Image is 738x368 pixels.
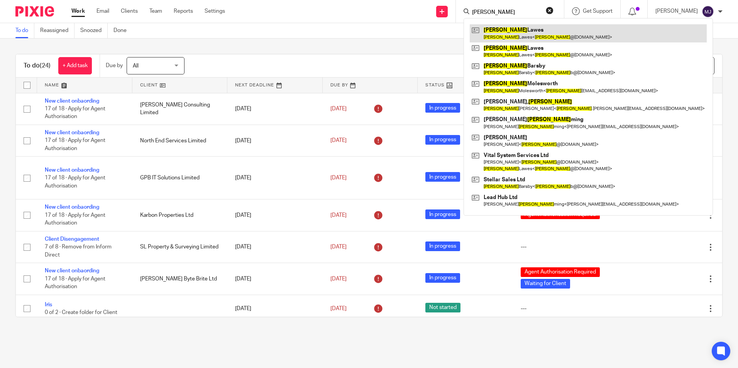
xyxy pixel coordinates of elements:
td: SL Property & Surveying Limited [132,231,228,263]
button: Clear [546,7,553,14]
span: 17 of 18 · Apply for Agent Authorisation [45,213,105,226]
div: --- [521,243,620,251]
td: Karbon Properties Ltd [132,199,228,231]
span: Waiting for Client [521,279,570,289]
span: [DATE] [330,306,347,311]
td: [DATE] [227,157,323,199]
span: In progress [425,241,460,251]
span: Agent Authorisation Required [521,267,600,277]
a: Reassigned [40,23,74,38]
input: Search [471,9,541,16]
a: New client onbaording [45,130,99,135]
p: Due by [106,62,123,69]
span: Get Support [583,8,613,14]
span: [DATE] [330,276,347,282]
img: svg%3E [702,5,714,18]
div: --- [521,305,620,312]
a: Client Disengagement [45,236,99,242]
a: Email [96,7,109,15]
a: Done [113,23,132,38]
span: In progress [425,273,460,283]
span: [DATE] [330,244,347,250]
a: To do [15,23,34,38]
span: 17 of 18 · Apply for Agent Authorisation [45,138,105,152]
span: 0 of 2 · Create folder for Client [45,310,117,315]
a: New client onbaording [45,268,99,273]
span: In progress [425,135,460,145]
img: Pixie [15,6,54,17]
a: Clients [121,7,138,15]
a: New client onbaording [45,98,99,104]
td: [DATE] [227,199,323,231]
a: Settings [205,7,225,15]
span: (24) [40,62,51,69]
span: [DATE] [330,175,347,181]
td: [DATE] [227,295,323,322]
span: Not started [425,303,460,312]
span: 17 of 18 · Apply for Agent Authorisation [45,175,105,189]
td: North End Services Limited [132,125,228,156]
span: All [133,63,139,69]
a: Team [149,7,162,15]
span: [DATE] [330,138,347,143]
td: [PERSON_NAME] Byte Brite Ltd [132,263,228,295]
span: 7 of 8 · Remove from Inform Direct [45,244,112,258]
td: [DATE] [227,263,323,295]
h1: To do [24,62,51,70]
td: [DATE] [227,125,323,156]
td: [DATE] [227,93,323,125]
td: GPB IT Solutions Limited [132,157,228,199]
a: Reports [174,7,193,15]
p: [PERSON_NAME] [655,7,698,15]
a: Iris [45,302,52,307]
span: [DATE] [330,106,347,111]
a: New client onbaording [45,204,99,210]
span: 17 of 18 · Apply for Agent Authorisation [45,276,105,290]
a: + Add task [58,57,92,74]
span: In progress [425,172,460,182]
a: Work [71,7,85,15]
a: New client onbaording [45,167,99,173]
td: [DATE] [227,231,323,263]
span: [DATE] [330,213,347,218]
td: [PERSON_NAME] Consulting Limited [132,93,228,125]
span: 17 of 18 · Apply for Agent Authorisation [45,106,105,120]
a: Snoozed [80,23,108,38]
span: In progress [425,209,460,219]
span: In progress [425,103,460,113]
